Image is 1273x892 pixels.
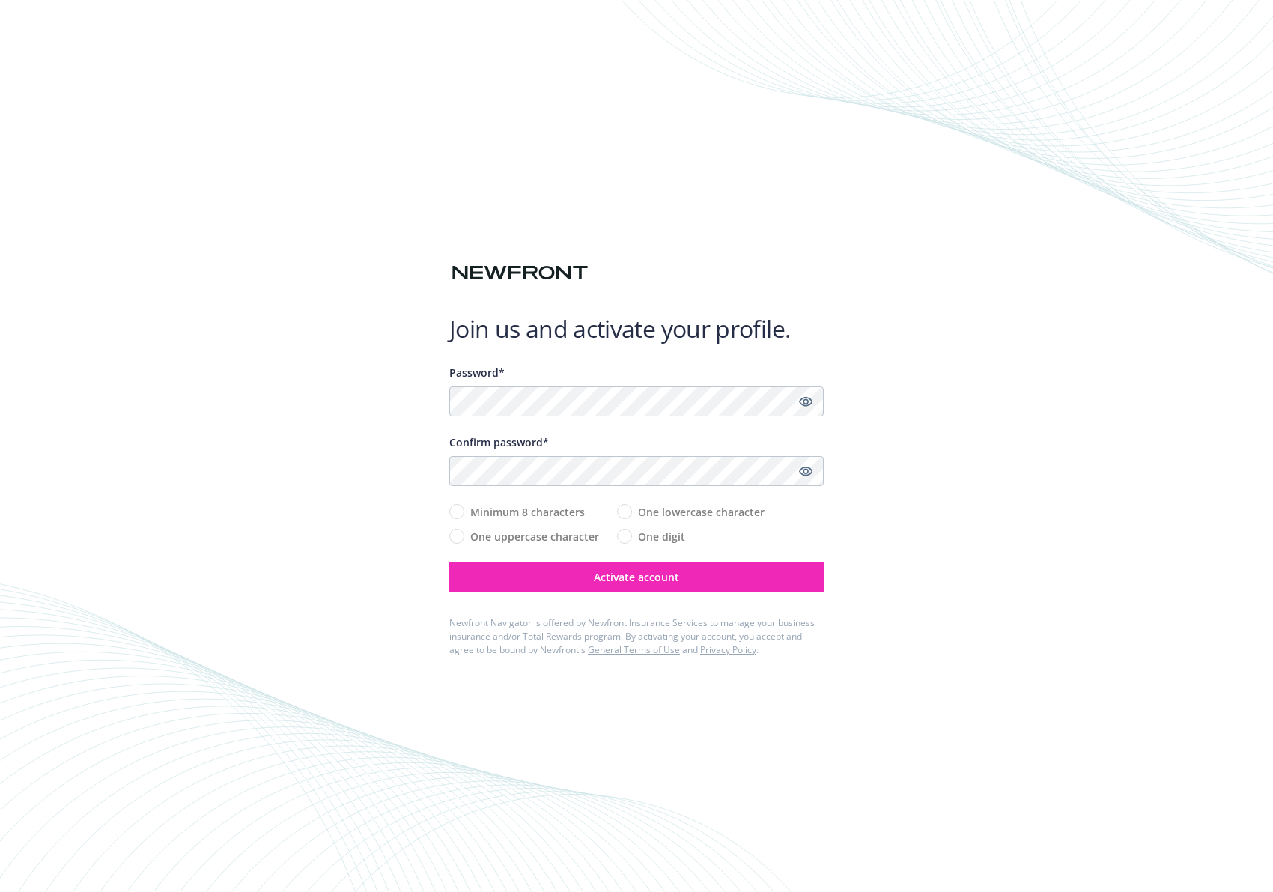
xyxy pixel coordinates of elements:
[449,616,824,657] div: Newfront Navigator is offered by Newfront Insurance Services to manage your business insurance an...
[449,435,549,449] span: Confirm password*
[700,643,756,656] a: Privacy Policy
[470,504,585,520] span: Minimum 8 characters
[638,504,765,520] span: One lowercase character
[449,456,824,486] input: Confirm your unique password...
[449,562,824,592] button: Activate account
[588,643,680,656] a: General Terms of Use
[449,386,824,416] input: Enter a unique password...
[638,529,685,544] span: One digit
[449,365,505,380] span: Password*
[797,392,815,410] a: Show password
[594,570,679,584] span: Activate account
[797,462,815,480] a: Show password
[449,314,824,344] h1: Join us and activate your profile.
[470,529,599,544] span: One uppercase character
[449,260,591,286] img: Newfront logo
